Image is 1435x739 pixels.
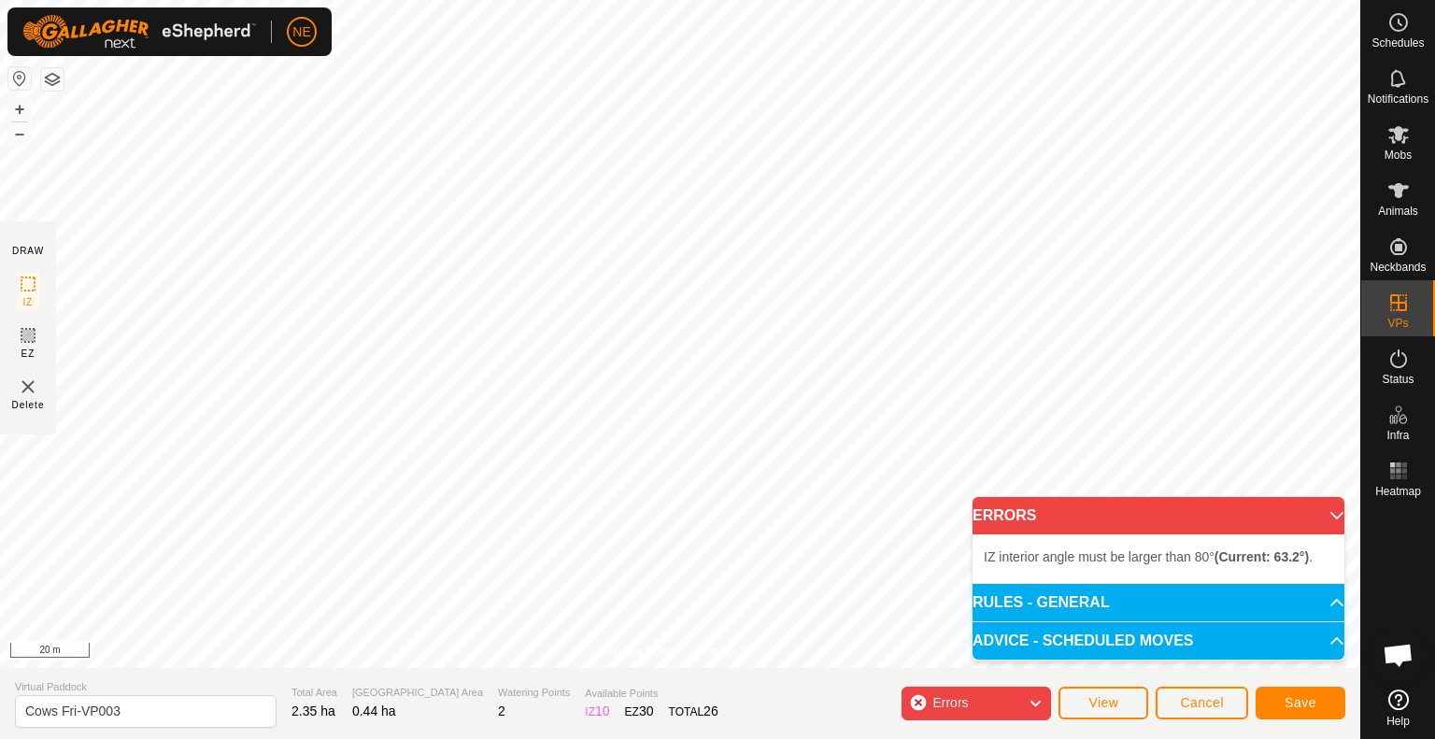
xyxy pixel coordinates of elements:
span: EZ [21,347,36,361]
div: EZ [625,702,654,721]
span: NE [292,22,310,42]
span: Heatmap [1375,486,1421,497]
span: Save [1285,695,1316,710]
img: Gallagher Logo [22,15,256,49]
span: Neckbands [1370,262,1426,273]
div: Open chat [1371,627,1427,683]
button: View [1058,687,1148,719]
span: 2.35 ha [291,703,335,718]
button: – [8,122,31,145]
span: 26 [703,703,718,718]
span: View [1088,695,1118,710]
img: VP [17,376,39,398]
span: Notifications [1368,93,1428,105]
p-accordion-content: ERRORS [973,534,1344,583]
span: Total Area [291,685,337,701]
span: 2 [498,703,505,718]
span: Mobs [1385,149,1412,161]
span: IZ interior angle must be larger than 80° . [984,549,1313,564]
button: + [8,98,31,121]
span: Infra [1386,430,1409,441]
span: Delete [12,398,45,412]
span: Schedules [1371,37,1424,49]
div: DRAW [12,244,44,258]
div: TOTAL [669,702,718,721]
p-accordion-header: ERRORS [973,497,1344,534]
a: Contact Us [699,644,754,661]
span: Available Points [585,686,717,702]
button: Reset Map [8,67,31,90]
span: VPs [1387,318,1408,329]
span: [GEOGRAPHIC_DATA] Area [352,685,483,701]
span: IZ [23,295,34,309]
span: Status [1382,374,1414,385]
a: Help [1361,682,1435,734]
span: Virtual Paddock [15,679,277,695]
b: (Current: 63.2°) [1215,549,1309,564]
span: ADVICE - SCHEDULED MOVES [973,633,1193,648]
p-accordion-header: ADVICE - SCHEDULED MOVES [973,622,1344,660]
div: IZ [585,702,609,721]
span: Help [1386,716,1410,727]
span: ERRORS [973,508,1036,523]
span: 10 [595,703,610,718]
button: Map Layers [41,68,64,91]
button: Save [1256,687,1345,719]
span: 30 [639,703,654,718]
button: Cancel [1156,687,1248,719]
span: Watering Points [498,685,570,701]
span: Cancel [1180,695,1224,710]
span: Errors [932,695,968,710]
span: 0.44 ha [352,703,396,718]
span: Animals [1378,206,1418,217]
a: Privacy Policy [606,644,676,661]
span: RULES - GENERAL [973,595,1110,610]
p-accordion-header: RULES - GENERAL [973,584,1344,621]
